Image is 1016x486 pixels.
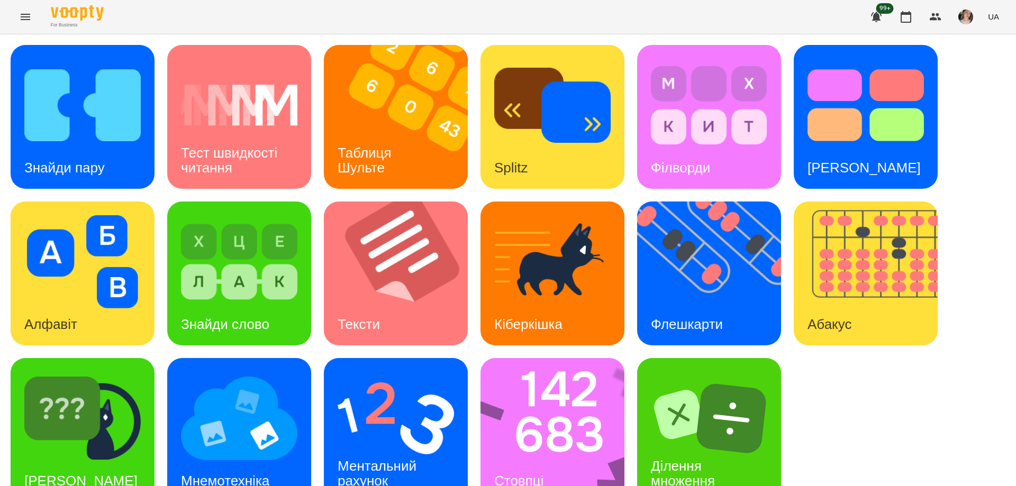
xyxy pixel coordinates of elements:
img: Філворди [651,59,767,152]
img: Флешкарти [637,201,794,345]
img: Мнемотехніка [181,372,297,465]
img: Ділення множення [651,372,767,465]
a: Знайди паруЗнайди пару [11,45,155,189]
img: Кіберкішка [494,215,611,308]
h3: Знайди слово [181,316,269,332]
img: Знайди Кіберкішку [24,372,141,465]
img: Тексти [324,201,481,345]
span: 99+ [876,3,894,14]
a: Знайди словоЗнайди слово [167,201,311,345]
h3: Тест швидкості читання [181,145,281,175]
img: Абакус [794,201,951,345]
a: Тест швидкості читанняТест швидкості читання [167,45,311,189]
img: Ментальний рахунок [338,372,454,465]
h3: Абакус [808,316,851,332]
h3: Кіберкішка [494,316,563,332]
h3: Тексти [338,316,380,332]
a: SplitzSplitz [480,45,624,189]
h3: Таблиця Шульте [338,145,395,175]
span: For Business [51,22,104,29]
a: ФілвордиФілворди [637,45,781,189]
img: Тест швидкості читання [181,59,297,152]
a: ТекстиТексти [324,201,468,345]
img: Знайди слово [181,215,297,308]
h3: Флешкарти [651,316,723,332]
img: Voopty Logo [51,5,104,21]
a: Таблиця ШультеТаблиця Шульте [324,45,468,189]
h3: [PERSON_NAME] [808,160,921,176]
h3: Філворди [651,160,710,176]
button: Menu [13,4,38,30]
h3: Алфавіт [24,316,77,332]
img: Знайди пару [24,59,141,152]
h3: Знайди пару [24,160,105,176]
a: АбакусАбакус [794,201,938,345]
img: Алфавіт [24,215,141,308]
img: Splitz [494,59,611,152]
button: UA [984,7,1003,26]
img: Тест Струпа [808,59,924,152]
a: КіберкішкаКіберкішка [480,201,624,345]
h3: Splitz [494,160,528,176]
img: Таблиця Шульте [324,45,481,189]
a: Тест Струпа[PERSON_NAME] [794,45,938,189]
img: 6afb9eb6cc617cb6866001ac461bd93f.JPG [958,10,973,24]
a: ФлешкартиФлешкарти [637,201,781,345]
span: UA [988,11,999,22]
a: АлфавітАлфавіт [11,201,155,345]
